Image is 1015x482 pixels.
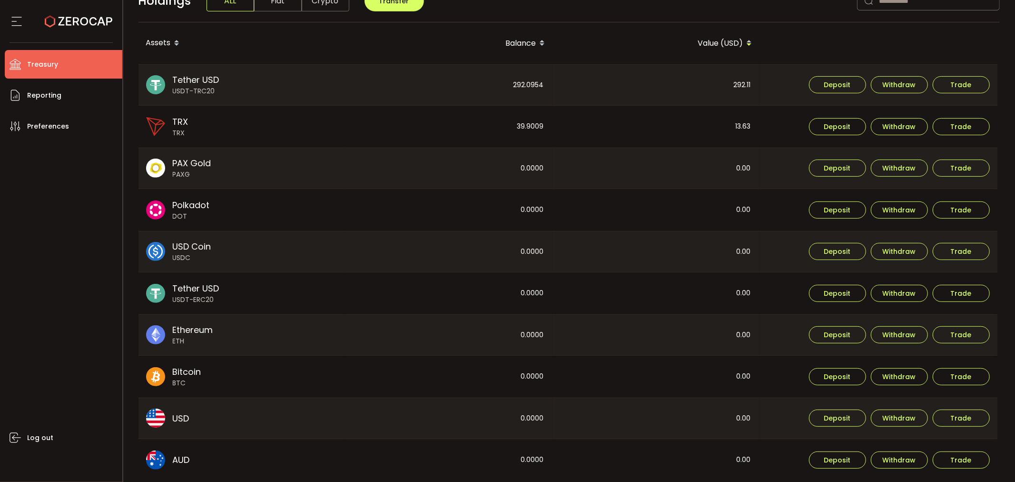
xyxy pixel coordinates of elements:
[146,201,165,220] img: dot_portfolio.svg
[967,436,1015,482] iframe: Chat Widget
[871,160,928,177] button: Withdraw
[824,290,851,297] span: Deposit
[552,356,759,398] div: 0.00
[883,248,916,255] span: Withdraw
[871,326,928,343] button: Withdraw
[345,272,552,314] div: 0.0000
[552,231,759,272] div: 0.00
[809,410,866,427] button: Deposit
[552,439,759,481] div: 0.00
[883,457,916,463] span: Withdraw
[951,373,972,380] span: Trade
[173,378,201,388] span: BTC
[933,160,990,177] button: Trade
[951,165,972,171] span: Trade
[871,285,928,302] button: Withdraw
[871,368,928,385] button: Withdraw
[146,75,165,94] img: usdt_portfolio.svg
[345,398,552,439] div: 0.0000
[173,453,190,466] span: AUD
[173,253,211,263] span: USDC
[809,326,866,343] button: Deposit
[173,240,211,253] span: USD Coin
[883,207,916,213] span: Withdraw
[552,35,759,51] div: Value (USD)
[552,65,759,106] div: 292.11
[345,356,552,398] div: 0.0000
[824,373,851,380] span: Deposit
[173,412,189,425] span: USD
[146,284,165,303] img: usdt_portfolio.svg
[552,189,759,231] div: 0.00
[173,211,210,221] span: DOT
[883,81,916,88] span: Withdraw
[871,243,928,260] button: Withdraw
[933,76,990,93] button: Trade
[871,201,928,219] button: Withdraw
[883,165,916,171] span: Withdraw
[824,331,851,338] span: Deposit
[951,457,972,463] span: Trade
[951,331,972,338] span: Trade
[146,325,165,344] img: eth_portfolio.svg
[951,123,972,130] span: Trade
[933,285,990,302] button: Trade
[345,35,552,51] div: Balance
[345,315,552,356] div: 0.0000
[173,86,219,96] span: USDT-TRC20
[883,415,916,422] span: Withdraw
[824,165,851,171] span: Deposit
[552,315,759,356] div: 0.00
[27,89,61,102] span: Reporting
[146,242,165,261] img: usdc_portfolio.svg
[345,231,552,272] div: 0.0000
[173,295,219,305] span: USDT-ERC20
[146,451,165,470] img: aud_portfolio.svg
[173,128,188,138] span: TRX
[173,115,188,128] span: TRX
[146,409,165,428] img: usd_portfolio.svg
[809,201,866,219] button: Deposit
[871,410,928,427] button: Withdraw
[809,243,866,260] button: Deposit
[173,323,213,336] span: Ethereum
[27,120,69,133] span: Preferences
[552,398,759,439] div: 0.00
[883,373,916,380] span: Withdraw
[173,336,213,346] span: ETH
[951,290,972,297] span: Trade
[951,248,972,255] span: Trade
[933,243,990,260] button: Trade
[146,367,165,386] img: btc_portfolio.svg
[138,35,345,51] div: Assets
[173,157,211,170] span: PAX Gold
[345,148,552,189] div: 0.0000
[173,73,219,86] span: Tether USD
[933,118,990,135] button: Trade
[824,457,851,463] span: Deposit
[824,81,851,88] span: Deposit
[552,148,759,189] div: 0.00
[883,290,916,297] span: Withdraw
[951,207,972,213] span: Trade
[824,248,851,255] span: Deposit
[871,118,928,135] button: Withdraw
[824,415,851,422] span: Deposit
[27,58,58,71] span: Treasury
[809,160,866,177] button: Deposit
[809,76,866,93] button: Deposit
[933,326,990,343] button: Trade
[951,81,972,88] span: Trade
[345,189,552,231] div: 0.0000
[809,452,866,469] button: Deposit
[345,439,552,481] div: 0.0000
[809,118,866,135] button: Deposit
[871,452,928,469] button: Withdraw
[883,331,916,338] span: Withdraw
[345,106,552,148] div: 39.9009
[951,415,972,422] span: Trade
[824,207,851,213] span: Deposit
[552,272,759,314] div: 0.00
[27,431,53,445] span: Log out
